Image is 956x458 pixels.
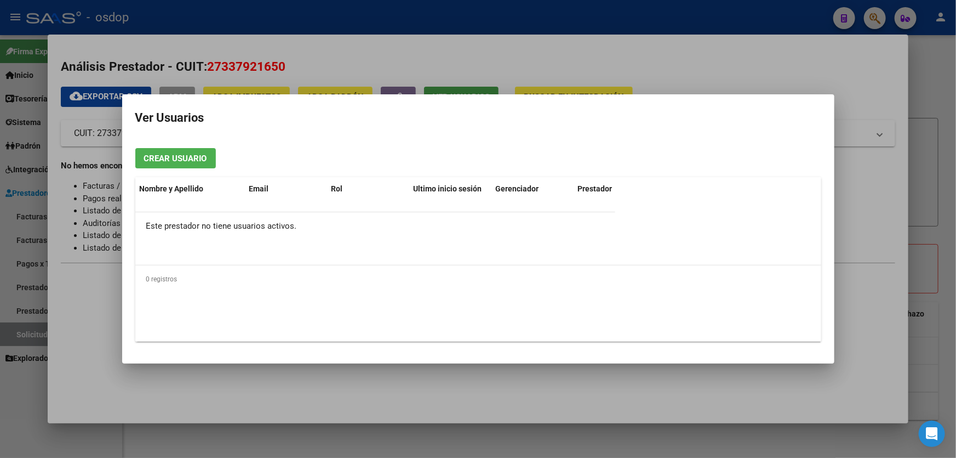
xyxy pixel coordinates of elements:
[135,108,821,128] h2: Ver Usuarios
[331,184,343,193] span: Rol
[245,177,327,201] datatable-header-cell: Email
[140,184,204,193] span: Nombre y Apellido
[249,184,269,193] span: Email
[496,184,539,193] span: Gerenciador
[135,212,615,240] div: Este prestador no tiene usuarios activos.
[327,177,409,201] datatable-header-cell: Rol
[135,177,245,201] datatable-header-cell: Nombre y Apellido
[574,177,656,201] datatable-header-cell: Prestador
[919,421,945,447] div: Open Intercom Messenger
[135,148,216,168] button: Crear Usuario
[491,177,574,201] datatable-header-cell: Gerenciador
[414,184,482,193] span: Ultimo inicio sesión
[578,184,612,193] span: Prestador
[144,154,207,163] span: Crear Usuario
[409,177,491,201] datatable-header-cell: Ultimo inicio sesión
[135,265,821,293] div: 0 registros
